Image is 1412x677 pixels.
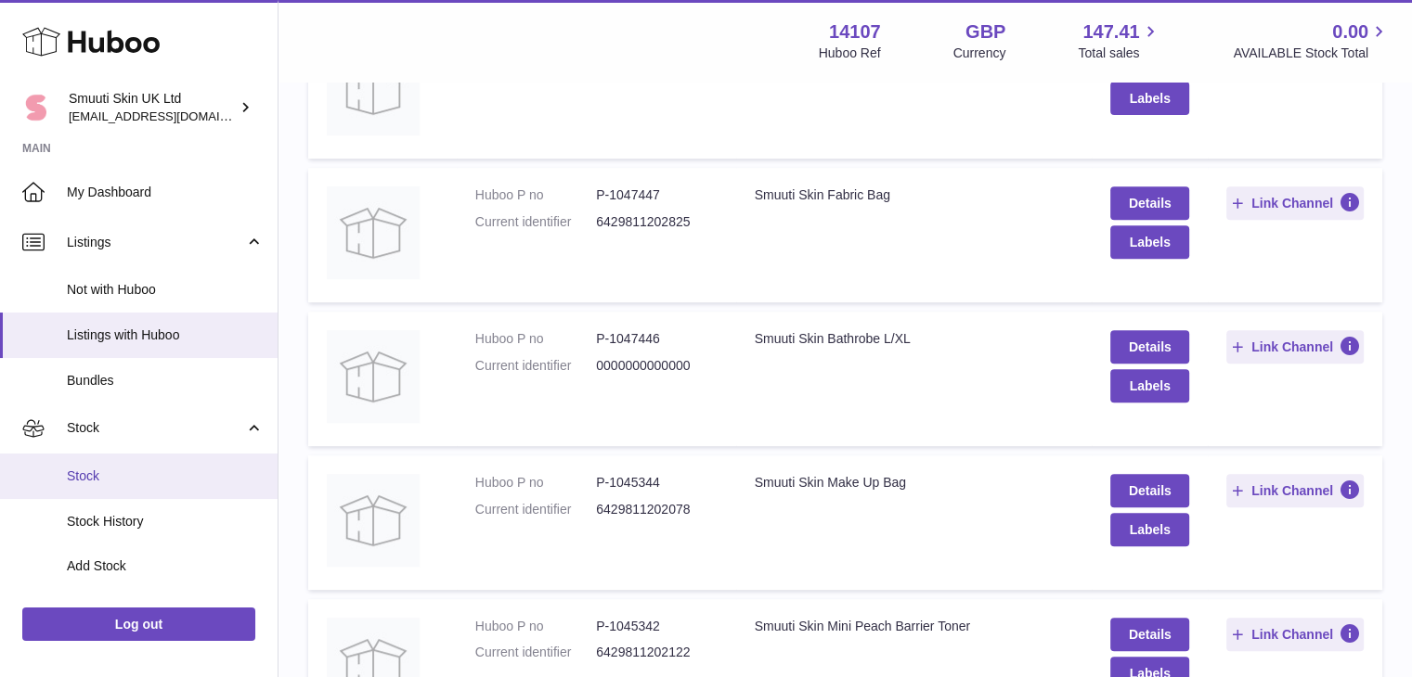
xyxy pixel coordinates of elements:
[819,45,881,62] div: Huboo Ref
[1110,369,1188,402] button: Labels
[596,186,717,204] dd: P-1047447
[1110,330,1188,364] a: Details
[69,90,236,125] div: Smuuti Skin UK Ltd
[327,330,420,423] img: Smuuti Skin Bathrobe L/XL
[1251,195,1333,211] span: Link Channel
[1233,19,1390,62] a: 0.00 AVAILABLE Stock Total
[596,618,717,635] dd: P-1045342
[1251,338,1333,355] span: Link Channel
[755,618,1074,635] div: Smuuti Skin Mini Peach Barrier Toner
[1226,186,1364,220] button: Link Channel
[1251,482,1333,499] span: Link Channel
[475,186,596,204] dt: Huboo P no
[475,644,596,661] dt: Current identifier
[1251,626,1333,643] span: Link Channel
[475,213,596,231] dt: Current identifier
[67,184,264,201] span: My Dashboard
[1110,513,1188,546] button: Labels
[1110,186,1188,220] a: Details
[1110,82,1188,115] button: Labels
[67,281,264,299] span: Not with Huboo
[1110,474,1188,507] a: Details
[965,19,1005,45] strong: GBP
[67,513,264,530] span: Stock History
[327,474,420,567] img: Smuuti Skin Make Up Bag
[327,43,420,135] img: Smuuti Skin Pear Cleansing Balm
[596,501,717,518] dd: 6429811202078
[596,644,717,661] dd: 6429811202122
[327,186,420,279] img: Smuuti Skin Fabric Bag
[1078,19,1160,62] a: 147.41 Total sales
[1332,19,1368,45] span: 0.00
[829,19,881,45] strong: 14107
[475,357,596,375] dt: Current identifier
[1233,45,1390,62] span: AVAILABLE Stock Total
[67,419,244,437] span: Stock
[475,618,596,635] dt: Huboo P no
[1226,618,1364,651] button: Link Channel
[755,474,1074,492] div: Smuuti Skin Make Up Bag
[69,109,273,123] span: [EMAIL_ADDRESS][DOMAIN_NAME]
[475,330,596,348] dt: Huboo P no
[67,467,264,485] span: Stock
[67,557,264,575] span: Add Stock
[475,474,596,492] dt: Huboo P no
[67,372,264,390] span: Bundles
[22,94,50,121] img: Paivi.korvela@gmail.com
[1078,45,1160,62] span: Total sales
[596,330,717,348] dd: P-1047446
[1110,618,1188,651] a: Details
[1082,19,1139,45] span: 147.41
[475,501,596,518] dt: Current identifier
[953,45,1006,62] div: Currency
[596,474,717,492] dd: P-1045344
[755,186,1074,204] div: Smuuti Skin Fabric Bag
[596,213,717,231] dd: 6429811202825
[22,607,255,641] a: Log out
[67,326,264,344] span: Listings with Huboo
[1110,225,1188,259] button: Labels
[596,357,717,375] dd: 0000000000000
[1226,474,1364,507] button: Link Channel
[1226,330,1364,364] button: Link Channel
[67,234,244,251] span: Listings
[755,330,1074,348] div: Smuuti Skin Bathrobe L/XL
